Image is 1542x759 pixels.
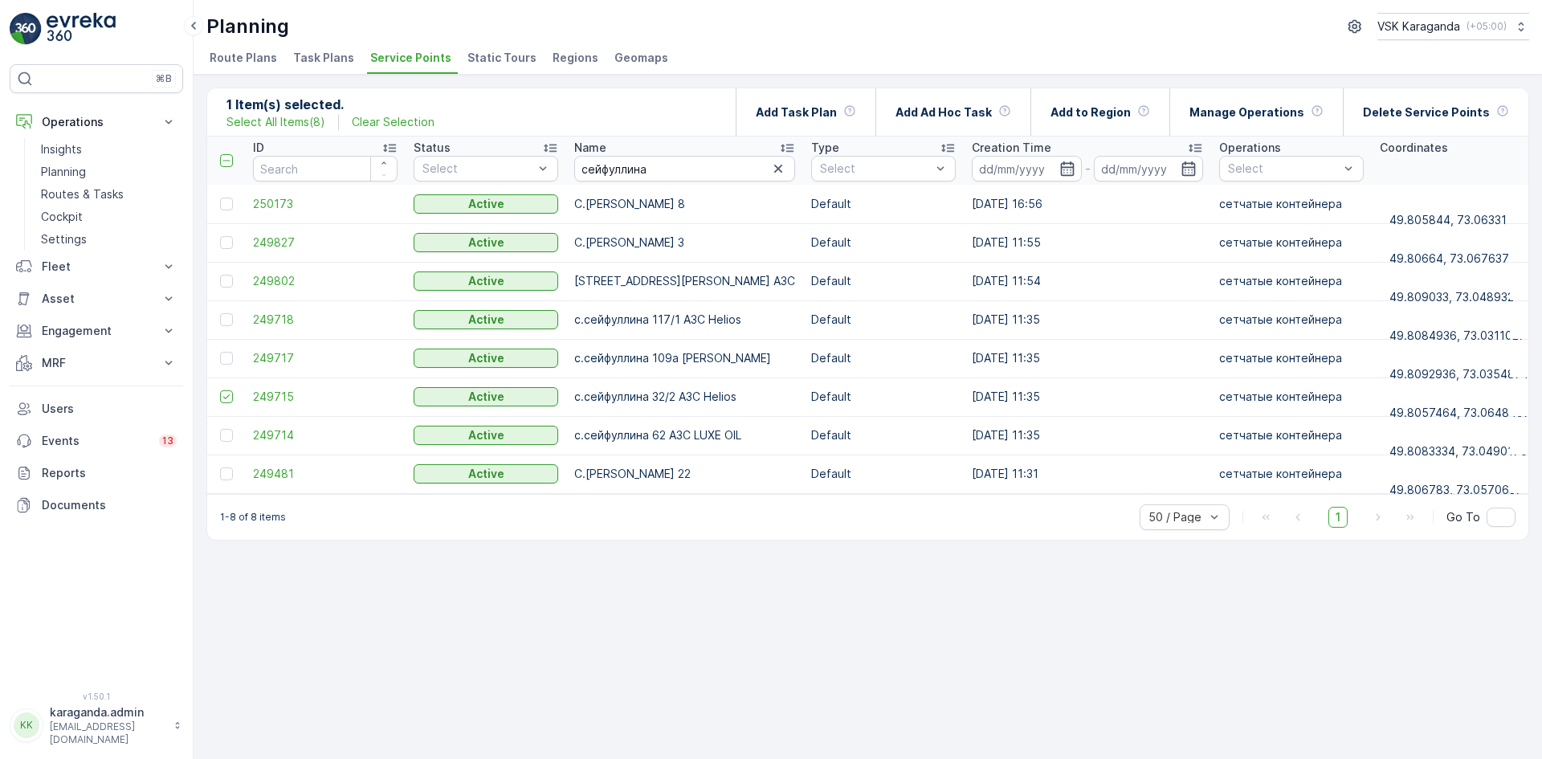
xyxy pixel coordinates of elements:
td: [DATE] 11:31 [964,455,1211,493]
span: 250173 [253,196,398,212]
p: Planning [41,164,86,180]
p: Coordinates [1380,140,1448,156]
a: Events13 [10,425,183,457]
p: 49.8084936, 73.0311027 [1389,328,1526,344]
p: Select [1228,161,1339,177]
span: Task Plans [293,50,354,66]
td: [DATE] 11:55 [964,223,1211,262]
a: 249717 [253,350,398,366]
p: Insights [41,141,82,157]
p: Planning [206,14,289,39]
p: Add Task Plan [756,104,837,120]
p: 1 Item(s) selected. [226,95,434,114]
button: Active [414,233,558,252]
span: Geomaps [614,50,668,66]
p: Select All Items ( 8 ) [226,114,325,130]
p: Default [811,273,956,289]
div: Toggle Row Selected [220,313,233,326]
img: logo [10,13,42,45]
p: с.сейфуллина 109а [PERSON_NAME] [574,350,795,366]
p: Status [414,140,451,156]
p: сетчатыe контейнера [1219,466,1364,482]
button: 49.80664, 73.067637 [1380,230,1538,255]
p: сетчатыe контейнера [1219,235,1364,251]
p: Add to Region [1050,104,1131,120]
input: dd/mm/yyyy [972,156,1082,182]
div: Toggle Row Selected [220,429,233,442]
button: Active [414,194,558,214]
div: Toggle Row Selected [220,236,233,249]
p: Select [820,161,931,177]
p: Default [811,350,956,366]
p: Asset [42,291,151,307]
p: Active [468,312,504,328]
p: Active [468,350,504,366]
p: С.[PERSON_NAME] 3 [574,235,795,251]
p: с.сейфуллина 117/1 АЗС Helios [574,312,795,328]
button: Active [414,464,558,484]
a: 249481 [253,466,398,482]
p: Type [811,140,839,156]
a: 249827 [253,235,398,251]
p: Default [811,196,956,212]
p: с.сейфуллина 32/2 АЗС Helios [574,389,795,405]
p: [EMAIL_ADDRESS][DOMAIN_NAME] [50,720,165,746]
p: Events [42,433,149,449]
img: logo_light-DOdMpM7g.png [47,13,116,45]
a: 249718 [253,312,398,328]
p: 49.806783, 73.0570637 [1389,482,1523,498]
a: 249714 [253,427,398,443]
span: v 1.50.1 [10,692,183,701]
p: сетчатыe контейнера [1219,273,1364,289]
p: [STREET_ADDRESS][PERSON_NAME] АЗС [574,273,795,289]
p: Delete Service Points [1363,104,1490,120]
div: Toggle Row Selected [220,352,233,365]
a: Reports [10,457,183,489]
button: KKkaraganda.admin[EMAIL_ADDRESS][DOMAIN_NAME] [10,704,183,746]
td: [DATE] 11:35 [964,300,1211,339]
a: Cockpit [35,206,183,228]
input: Search [253,156,398,182]
p: Fleet [42,259,151,275]
div: Toggle Row Selected [220,275,233,288]
p: Default [811,389,956,405]
p: с.сейфуллина 62 АЗС LUXE OIL [574,427,795,443]
td: [DATE] 16:56 [964,185,1211,223]
td: [DATE] 11:35 [964,339,1211,377]
span: Service Points [370,50,451,66]
span: 249715 [253,389,398,405]
a: Settings [35,228,183,251]
p: 49.8057464, 73.0648497 [1389,405,1531,421]
p: Active [468,466,504,482]
p: 1-8 of 8 items [220,511,286,524]
p: сетчатыe контейнера [1219,427,1364,443]
button: Active [414,387,558,406]
button: Active [414,271,558,291]
p: сетчатыe контейнера [1219,389,1364,405]
span: Regions [553,50,598,66]
p: Active [468,427,504,443]
p: Operations [1219,140,1281,156]
p: Operations [42,114,151,130]
a: Insights [35,138,183,161]
p: Active [468,235,504,251]
div: KK [14,712,39,738]
p: Cockpit [41,209,83,225]
p: ( +05:00 ) [1467,20,1507,33]
p: Settings [41,231,87,247]
p: сетчатыe контейнера [1219,312,1364,328]
button: Operations [10,106,183,138]
div: Toggle Row Selected [220,198,233,210]
td: [DATE] 11:35 [964,416,1211,455]
p: 13 [162,435,173,447]
p: 49.8092936, 73.0354874 [1389,366,1528,382]
button: Active [414,426,558,445]
p: сетчатыe контейнера [1219,350,1364,366]
input: Search [574,156,795,182]
p: MRF [42,355,151,371]
td: [DATE] 11:54 [964,262,1211,300]
p: Users [42,401,177,417]
p: Routes & Tasks [41,186,124,202]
